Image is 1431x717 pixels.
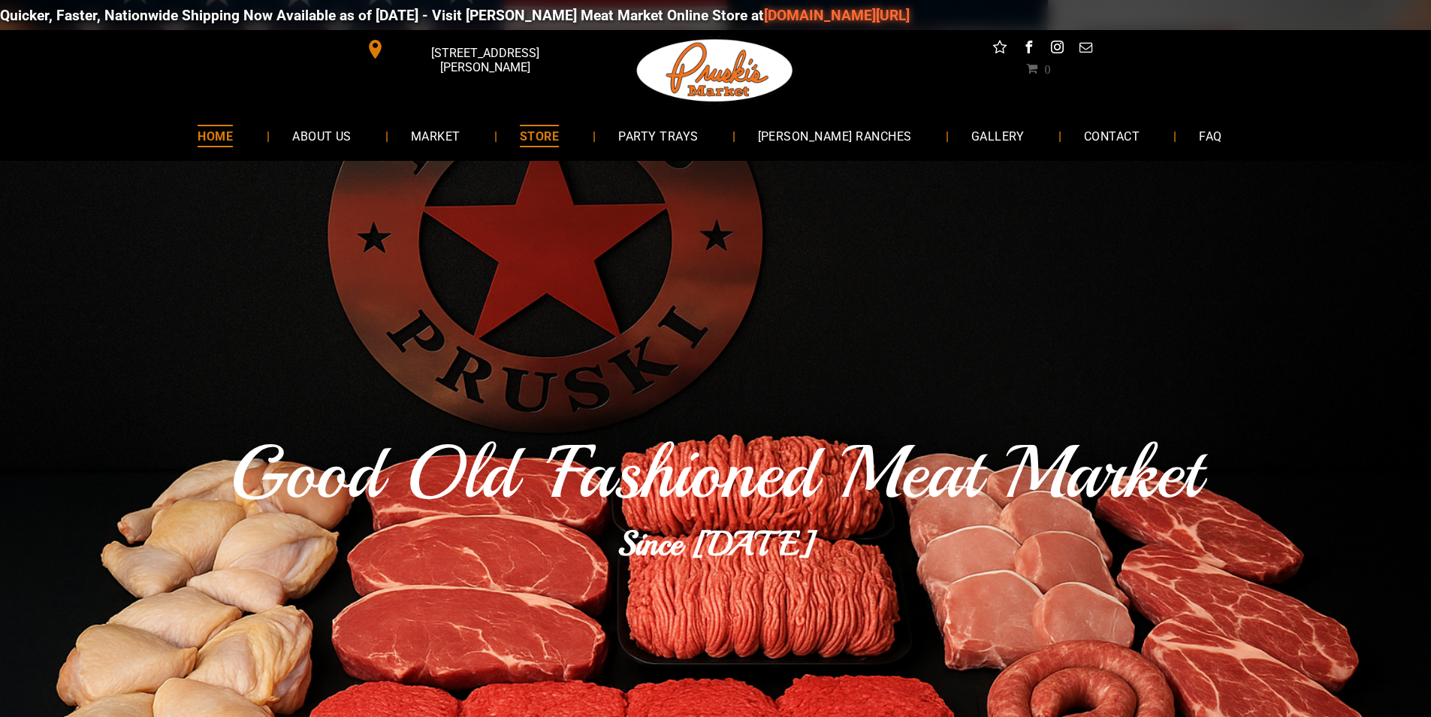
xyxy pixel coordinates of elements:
b: Since [DATE] [617,522,814,565]
a: instagram [1047,38,1067,61]
img: Pruski-s+Market+HQ+Logo2-259w.png [634,30,796,111]
a: GALLERY [949,116,1047,156]
span: Good Old 'Fashioned Meat Market [230,426,1201,519]
a: [PERSON_NAME] RANCHES [735,116,934,156]
a: CONTACT [1061,116,1162,156]
a: Social network [990,38,1010,61]
a: MARKET [388,116,483,156]
a: FAQ [1176,116,1244,156]
a: facebook [1019,38,1038,61]
a: STORE [497,116,581,156]
a: [STREET_ADDRESS][PERSON_NAME] [355,38,585,61]
a: email [1076,38,1095,61]
span: [STREET_ADDRESS][PERSON_NAME] [388,38,581,82]
a: HOME [175,116,255,156]
span: STORE [520,125,559,147]
a: PARTY TRAYS [596,116,720,156]
a: ABOUT US [270,116,374,156]
span: 0 [1044,62,1050,74]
